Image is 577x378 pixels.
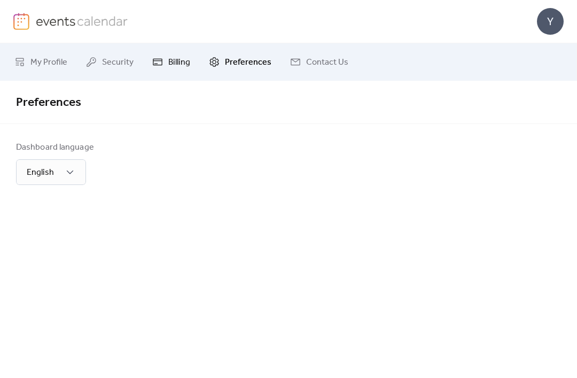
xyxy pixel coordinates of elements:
span: Preferences [225,56,271,69]
span: Contact Us [306,56,348,69]
span: My Profile [30,56,67,69]
span: Billing [168,56,190,69]
a: Billing [144,48,198,76]
div: Dashboard language [16,141,94,154]
img: logo-type [36,13,128,29]
span: Security [102,56,134,69]
span: English [27,164,54,181]
a: Contact Us [282,48,356,76]
a: Security [78,48,142,76]
a: Preferences [201,48,279,76]
span: Preferences [16,91,81,114]
div: Y [537,8,564,35]
a: My Profile [6,48,75,76]
img: logo [13,13,29,30]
